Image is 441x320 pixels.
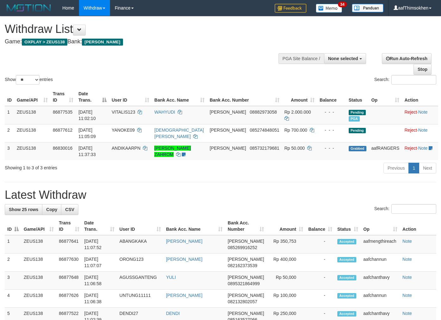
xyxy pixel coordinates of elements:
[404,146,417,151] a: Reject
[109,88,152,106] th: User ID: activate to sort column ascending
[228,311,264,316] span: [PERSON_NAME]
[419,163,436,173] a: Next
[418,146,428,151] a: Note
[78,146,96,157] span: [DATE] 11:37:33
[369,142,402,160] td: aafRANGERS
[14,124,50,142] td: ZEUS138
[82,272,117,290] td: [DATE] 11:06:58
[21,272,56,290] td: ZEUS138
[266,235,306,254] td: Rp 350,753
[5,272,21,290] td: 3
[82,217,117,235] th: Date Trans.: activate to sort column ascending
[166,257,202,262] a: [PERSON_NAME]
[328,56,358,61] span: None selected
[413,64,432,75] a: Stop
[228,257,264,262] span: [PERSON_NAME]
[250,146,279,151] span: Copy 085732179681 to clipboard
[361,272,400,290] td: aafchanthavy
[152,88,207,106] th: Bank Acc. Name: activate to sort column ascending
[324,53,366,64] button: None selected
[65,207,74,212] span: CSV
[112,128,135,133] span: YANOKE09
[22,39,67,46] span: OXPLAY > ZEUS138
[408,163,419,173] a: 1
[306,235,335,254] td: -
[5,254,21,272] td: 2
[42,204,61,215] a: Copy
[166,275,176,280] a: YULI
[210,146,246,151] span: [PERSON_NAME]
[5,235,21,254] td: 1
[285,128,307,133] span: Rp 700.000
[383,163,409,173] a: Previous
[112,110,135,115] span: VITALIS123
[320,127,344,133] div: - - -
[56,235,82,254] td: 86877641
[228,293,264,298] span: [PERSON_NAME]
[275,4,306,13] img: Feedback.jpg
[5,217,21,235] th: ID: activate to sort column descending
[382,53,432,64] a: Run Auto-Refresh
[154,146,191,157] a: [PERSON_NAME] ZAHROM
[112,146,140,151] span: ANDIKAARPN
[282,88,317,106] th: Amount: activate to sort column ascending
[285,146,305,151] span: Rp 50.000
[5,204,42,215] a: Show 25 rows
[337,239,356,244] span: Accepted
[306,217,335,235] th: Balance: activate to sort column ascending
[337,311,356,317] span: Accepted
[21,217,56,235] th: Game/API: activate to sort column ascending
[320,109,344,115] div: - - -
[207,88,282,106] th: Bank Acc. Number: activate to sort column ascending
[404,110,417,115] a: Reject
[76,88,109,106] th: Date Trans.: activate to sort column descending
[250,110,277,115] span: Copy 08882973058 to clipboard
[56,290,82,308] td: 86877626
[5,106,14,124] td: 1
[306,254,335,272] td: -
[166,239,202,244] a: [PERSON_NAME]
[374,75,436,85] label: Search:
[266,290,306,308] td: Rp 100,000
[5,142,14,160] td: 3
[400,217,436,235] th: Action
[402,142,438,160] td: ·
[338,2,346,7] span: 34
[5,162,179,171] div: Showing 1 to 3 of 3 entries
[418,128,428,133] a: Note
[82,254,117,272] td: [DATE] 11:07:07
[5,75,53,85] label: Show entries
[21,290,56,308] td: ZEUS138
[21,254,56,272] td: ZEUS138
[14,88,50,106] th: Game/API: activate to sort column ascending
[418,110,428,115] a: Note
[154,110,175,115] a: WAHYUDI
[163,217,225,235] th: Bank Acc. Name: activate to sort column ascending
[346,88,369,106] th: Status
[117,254,163,272] td: ORONG123
[361,290,400,308] td: aafchannun
[320,145,344,151] div: - - -
[404,128,417,133] a: Reject
[53,110,72,115] span: 86877535
[117,217,163,235] th: User ID: activate to sort column ascending
[166,293,202,298] a: [PERSON_NAME]
[337,275,356,280] span: Accepted
[82,235,117,254] td: [DATE] 11:07:52
[5,189,436,201] h1: Latest Withdraw
[228,275,264,280] span: [PERSON_NAME]
[225,217,266,235] th: Bank Acc. Number: activate to sort column ascending
[250,128,279,133] span: Copy 085274848051 to clipboard
[210,110,246,115] span: [PERSON_NAME]
[78,110,96,121] span: [DATE] 11:02:10
[117,272,163,290] td: AGUSSGANTENG
[369,88,402,106] th: Op: activate to sort column ascending
[53,146,72,151] span: 86830016
[349,146,366,151] span: Grabbed
[228,281,260,286] span: Copy 0895321864999 to clipboard
[5,290,21,308] td: 4
[5,124,14,142] td: 2
[361,254,400,272] td: aafchannun
[154,128,204,139] a: [DEMOGRAPHIC_DATA][PERSON_NAME]
[391,75,436,85] input: Search:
